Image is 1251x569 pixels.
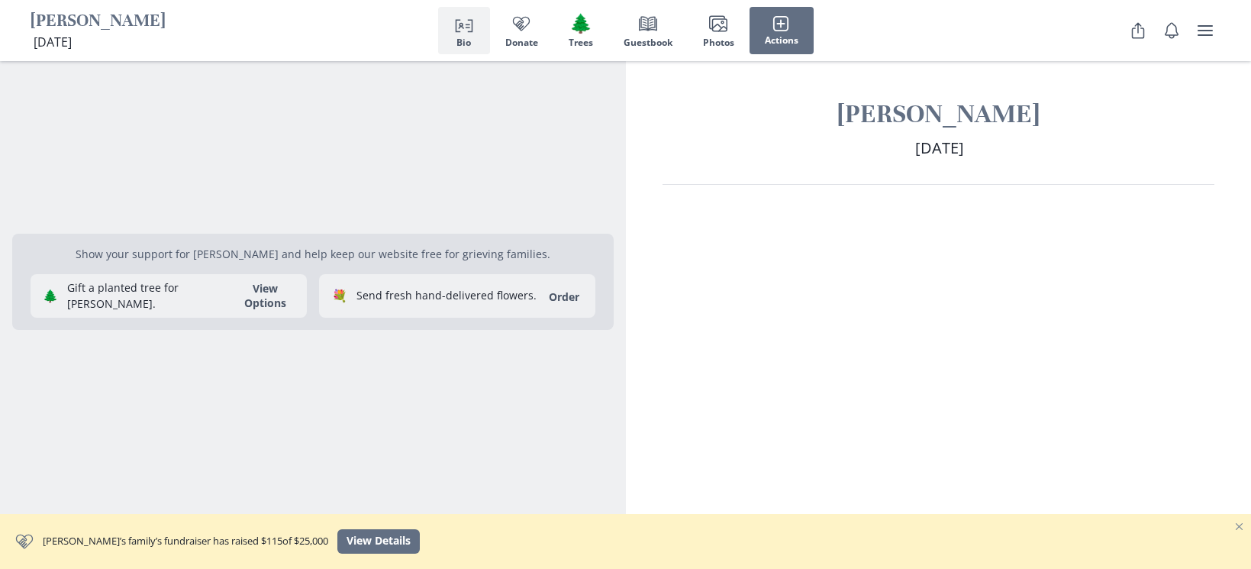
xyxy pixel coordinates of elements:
[1190,15,1220,46] button: user menu
[765,35,798,46] span: Actions
[750,7,814,54] button: Actions
[608,7,688,54] button: Guestbook
[1230,517,1248,535] button: Close footer
[438,7,490,54] button: Bio
[553,7,608,54] button: Trees
[569,37,593,48] span: Trees
[569,12,592,34] span: Tree
[540,289,588,304] a: Order
[490,7,553,54] button: Donate
[703,37,734,48] span: Photos
[31,246,595,262] p: Show your support for [PERSON_NAME] and help keep our website free for grieving families.
[34,34,72,50] span: [DATE]
[43,534,328,549] div: [PERSON_NAME] ’s family’s fundraiser has raised $ 115 of $25,000
[31,10,166,34] h1: [PERSON_NAME]
[663,98,1215,131] h1: [PERSON_NAME]
[337,529,420,554] button: View Details
[505,37,538,48] span: Donate
[231,281,301,310] button: View Options
[624,37,672,48] span: Guestbook
[688,7,750,54] button: Photos
[1123,15,1153,46] button: Share Obituary
[915,137,964,158] span: [DATE]
[1156,15,1187,46] button: Notifications
[456,37,471,48] span: Bio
